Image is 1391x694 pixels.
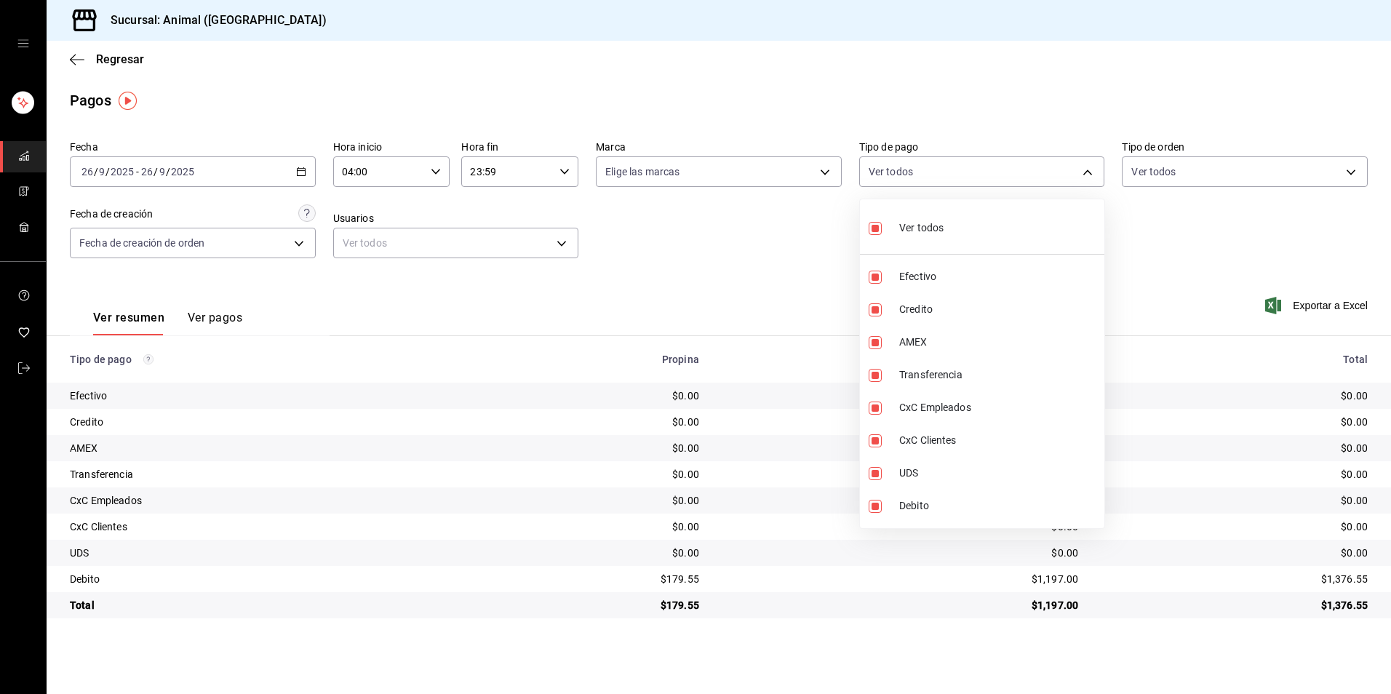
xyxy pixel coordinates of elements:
[899,433,1099,448] span: CxC Clientes
[899,400,1099,415] span: CxC Empleados
[899,335,1099,350] span: AMEX
[899,466,1099,481] span: UDS
[899,367,1099,383] span: Transferencia
[899,269,1099,284] span: Efectivo
[899,302,1099,317] span: Credito
[899,220,944,236] span: Ver todos
[899,498,1099,514] span: Debito
[119,92,137,110] img: Tooltip marker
